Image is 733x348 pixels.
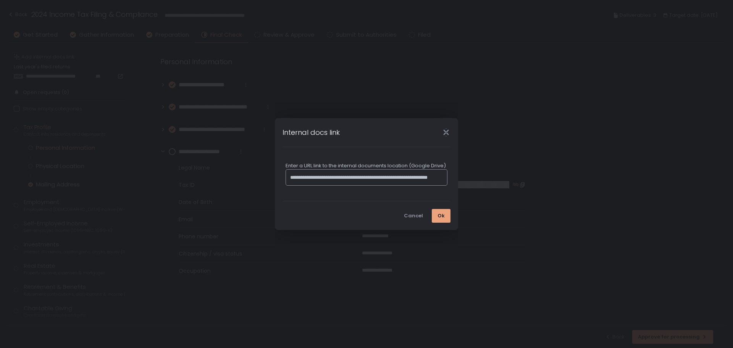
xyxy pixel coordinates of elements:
div: Enter a URL link to the internal documents location (Google Drive) [286,162,447,169]
div: Ok [438,212,445,219]
div: Cancel [404,212,423,219]
h1: Internal docs link [283,127,340,138]
button: Cancel [398,209,429,223]
div: Close [434,128,458,137]
button: Ok [432,209,450,223]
